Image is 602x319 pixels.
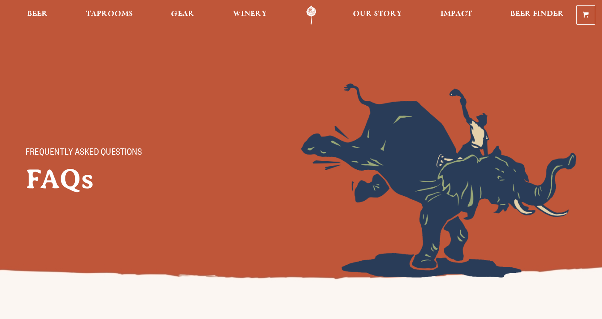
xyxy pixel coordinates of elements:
[353,11,402,18] span: Our Story
[347,6,408,25] a: Our Story
[295,6,327,25] a: Odell Home
[86,11,133,18] span: Taprooms
[171,11,194,18] span: Gear
[505,6,570,25] a: Beer Finder
[165,6,200,25] a: Gear
[233,11,267,18] span: Winery
[21,6,53,25] a: Beer
[440,11,472,18] span: Impact
[80,6,138,25] a: Taprooms
[510,11,564,18] span: Beer Finder
[301,83,577,278] img: Foreground404
[27,11,48,18] span: Beer
[435,6,478,25] a: Impact
[26,148,214,159] p: FREQUENTLY ASKED QUESTIONS
[26,164,231,195] h2: FAQs
[227,6,273,25] a: Winery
